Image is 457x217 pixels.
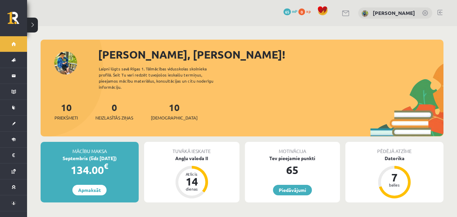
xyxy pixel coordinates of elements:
[182,187,202,191] div: dienas
[182,176,202,187] div: 14
[99,66,225,90] div: Laipni lūgts savā Rīgas 1. Tālmācības vidusskolas skolnieka profilā. Šeit Tu vari redzēt tuvojošo...
[345,142,443,155] div: Pēdējā atzīme
[54,101,78,121] a: 10Priekšmeti
[151,114,198,121] span: [DEMOGRAPHIC_DATA]
[384,183,405,187] div: balles
[144,155,239,162] div: Angļu valoda II
[245,142,340,155] div: Motivācija
[362,10,368,17] img: Viktorija Dolmatova
[298,8,305,15] span: 0
[283,8,297,14] a: 65 mP
[98,46,443,63] div: [PERSON_NAME], [PERSON_NAME]!
[384,172,405,183] div: 7
[41,155,139,162] div: Septembris (līdz [DATE])
[283,8,291,15] span: 65
[144,142,239,155] div: Tuvākā ieskaite
[151,101,198,121] a: 10[DEMOGRAPHIC_DATA]
[245,162,340,178] div: 65
[54,114,78,121] span: Priekšmeti
[373,9,415,16] a: [PERSON_NAME]
[41,142,139,155] div: Mācību maksa
[95,101,133,121] a: 0Neizlasītās ziņas
[298,8,314,14] a: 0 xp
[182,172,202,176] div: Atlicis
[273,185,312,195] a: Piedāvājumi
[306,8,311,14] span: xp
[95,114,133,121] span: Neizlasītās ziņas
[345,155,443,199] a: Datorika 7 balles
[245,155,340,162] div: Tev pieejamie punkti
[41,162,139,178] div: 134.00
[144,155,239,199] a: Angļu valoda II Atlicis 14 dienas
[7,12,27,29] a: Rīgas 1. Tālmācības vidusskola
[292,8,297,14] span: mP
[104,161,108,171] span: €
[345,155,443,162] div: Datorika
[72,185,107,195] a: Apmaksāt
